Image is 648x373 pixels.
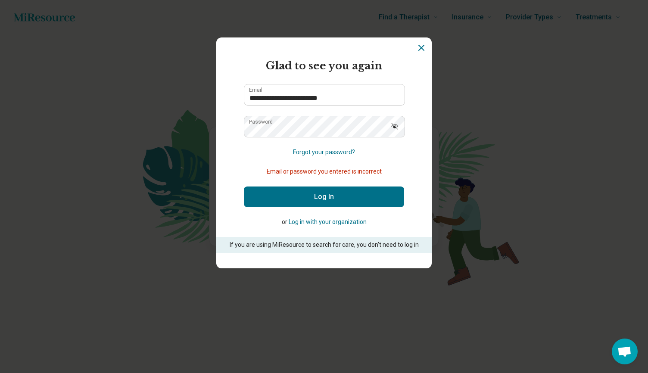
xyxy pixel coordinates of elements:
button: Show password [385,116,404,137]
p: If you are using MiResource to search for care, you don’t need to log in [228,240,420,249]
h2: Glad to see you again [244,58,404,74]
label: Email [249,87,262,93]
button: Dismiss [416,43,427,53]
section: Login Dialog [216,37,432,268]
button: Log In [244,186,404,207]
p: or [244,218,404,227]
button: Forgot your password? [293,148,355,157]
label: Password [249,119,273,124]
button: Log in with your organization [289,218,367,227]
p: Email or password you entered is incorrect [244,167,404,176]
